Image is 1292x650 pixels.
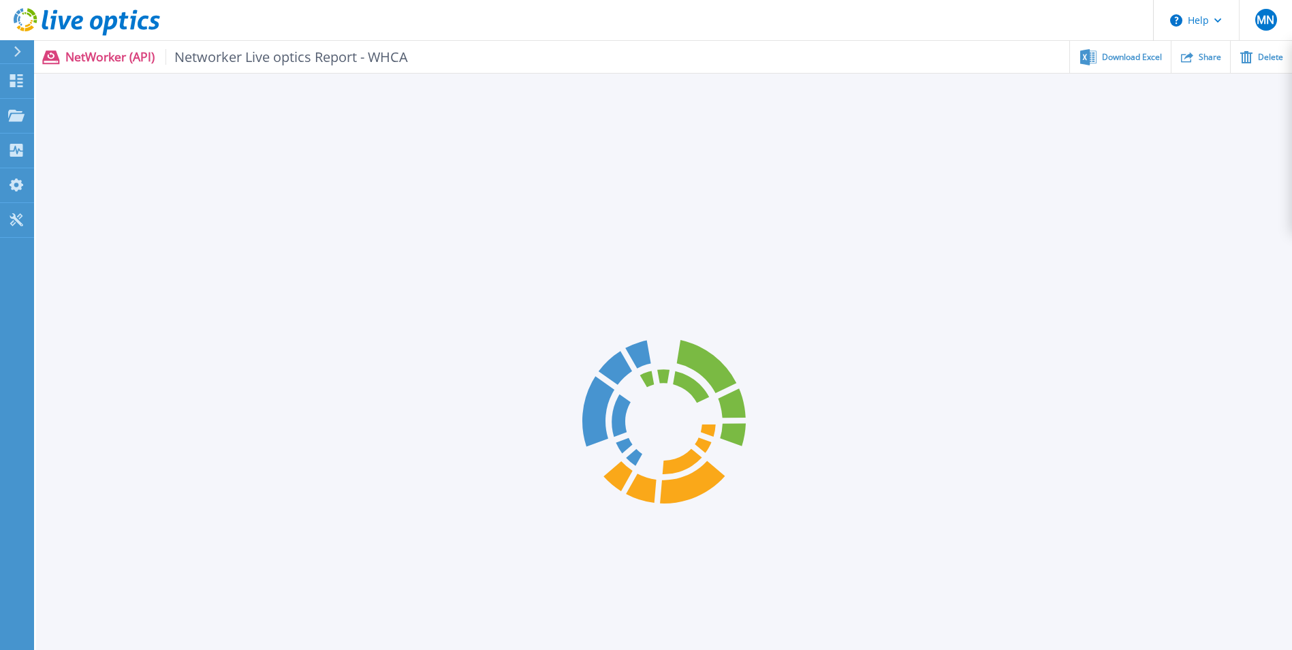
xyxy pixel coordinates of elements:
span: Download Excel [1102,53,1162,61]
span: Share [1199,53,1221,61]
span: Delete [1258,53,1283,61]
span: Networker Live optics Report - WHCA [166,49,409,65]
p: NetWorker (API) [65,49,409,65]
span: MN [1257,14,1274,25]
